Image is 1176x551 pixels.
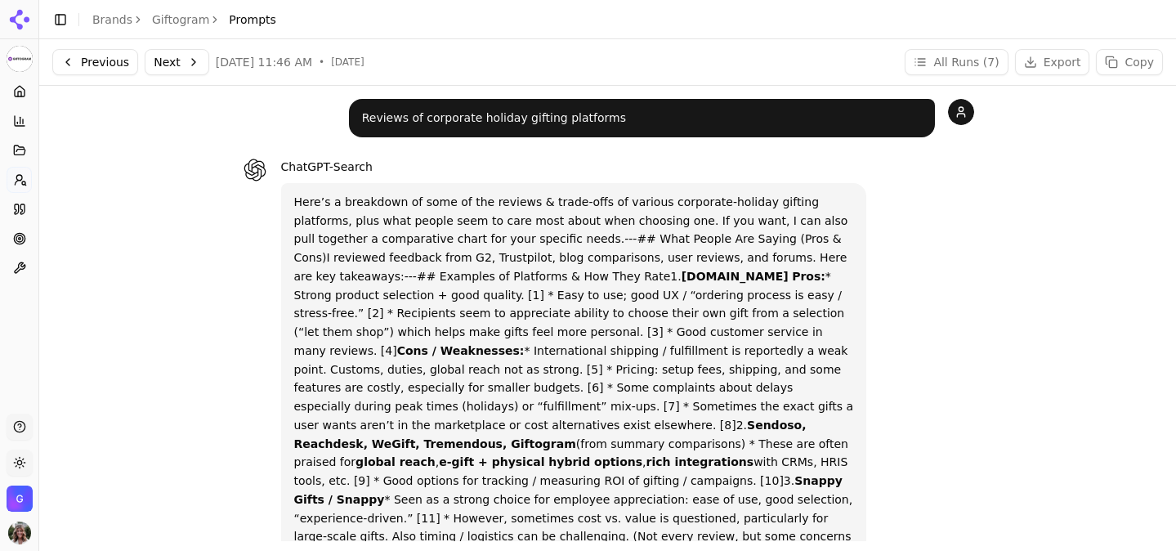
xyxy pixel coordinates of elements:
button: Open user button [8,522,31,544]
button: Open organization switcher [7,486,33,512]
button: Previous [52,49,138,75]
strong: Cons / Weaknesses: [397,344,525,357]
span: Prompts [229,11,276,28]
span: ChatGPT-Search [281,160,373,173]
img: Giftogram [7,46,33,72]
a: Giftogram [152,11,209,28]
button: Export [1015,49,1090,75]
iframe: Intercom live chat [1120,471,1160,510]
p: Reviews of corporate holiday gifting platforms [362,109,922,128]
strong: [DOMAIN_NAME] [682,270,789,283]
button: Next [145,49,209,75]
a: Brands [92,13,132,26]
nav: breadcrumb [92,11,276,28]
strong: Pros: [792,270,825,283]
span: [DATE] 11:46 AM [216,54,312,70]
button: All Runs (7) [905,49,1008,75]
span: [DATE] [331,56,364,69]
button: Copy [1096,49,1163,75]
strong: Snappy Gifts / Snappy [294,474,843,506]
img: Valerie Leary [8,522,31,544]
img: Giftogram [7,486,33,512]
strong: rich integrations [646,455,754,468]
strong: global reach [355,455,436,468]
button: Current brand: Giftogram [7,46,33,72]
strong: e‑gift + physical hybrid options [439,455,642,468]
strong: Sendoso, Reachdesk, WeGift, Tremendous, Giftogram [294,419,807,450]
span: • [319,56,324,69]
